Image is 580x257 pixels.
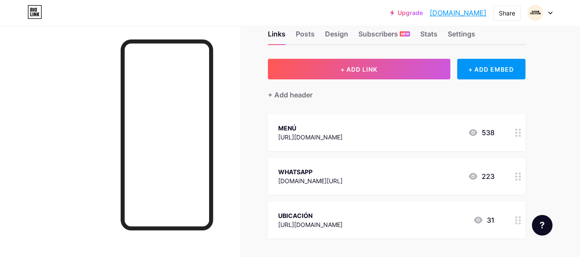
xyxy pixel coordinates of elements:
div: 31 [473,215,495,225]
div: [URL][DOMAIN_NAME] [278,220,343,229]
div: Stats [420,29,437,44]
div: 538 [468,127,495,138]
div: Design [325,29,348,44]
div: [DOMAIN_NAME][URL] [278,176,343,185]
img: sanopecadomcbo [527,5,544,21]
button: + ADD LINK [268,59,450,79]
span: + ADD LINK [340,66,377,73]
span: NEW [401,31,409,36]
div: UBICACIÓN [278,211,343,220]
div: MENÚ [278,124,343,133]
div: Posts [296,29,315,44]
div: + ADD EMBED [457,59,525,79]
div: 223 [468,171,495,181]
div: Settings [448,29,475,44]
a: Upgrade [390,9,423,16]
a: [DOMAIN_NAME] [430,8,486,18]
div: + Add header [268,90,313,100]
div: Share [499,9,515,18]
div: [URL][DOMAIN_NAME] [278,133,343,142]
div: Subscribers [358,29,410,44]
div: Links [268,29,285,44]
div: WHATSAPP [278,167,343,176]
